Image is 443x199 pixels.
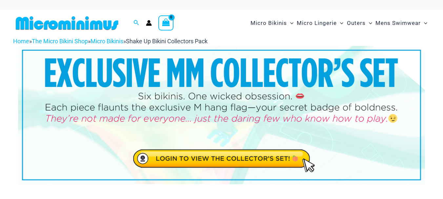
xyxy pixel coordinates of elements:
img: Exclusive Collector's Drop Bikini [18,46,425,184]
img: MM SHOP LOGO FLAT [13,16,121,30]
a: View Shopping Cart, empty [158,15,173,30]
a: The Micro Bikini Shop [32,38,88,45]
a: Micro LingerieMenu ToggleMenu Toggle [295,13,345,33]
span: Outers [347,15,366,31]
span: Menu Toggle [366,15,372,31]
a: Home [13,38,29,45]
a: Search icon link [133,19,139,27]
span: Shake Up Bikini Collectors Pack [126,38,208,45]
span: Micro Lingerie [297,15,337,31]
nav: Site Navigation [248,12,430,34]
span: Menu Toggle [421,15,427,31]
span: » » » [13,38,208,45]
a: OutersMenu ToggleMenu Toggle [345,13,374,33]
a: Micro BikinisMenu ToggleMenu Toggle [249,13,295,33]
span: Mens Swimwear [375,15,421,31]
span: Menu Toggle [287,15,293,31]
span: Micro Bikinis [251,15,287,31]
a: Mens SwimwearMenu ToggleMenu Toggle [374,13,429,33]
a: Account icon link [146,20,152,26]
span: Menu Toggle [337,15,343,31]
a: Micro Bikinis [91,38,123,45]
